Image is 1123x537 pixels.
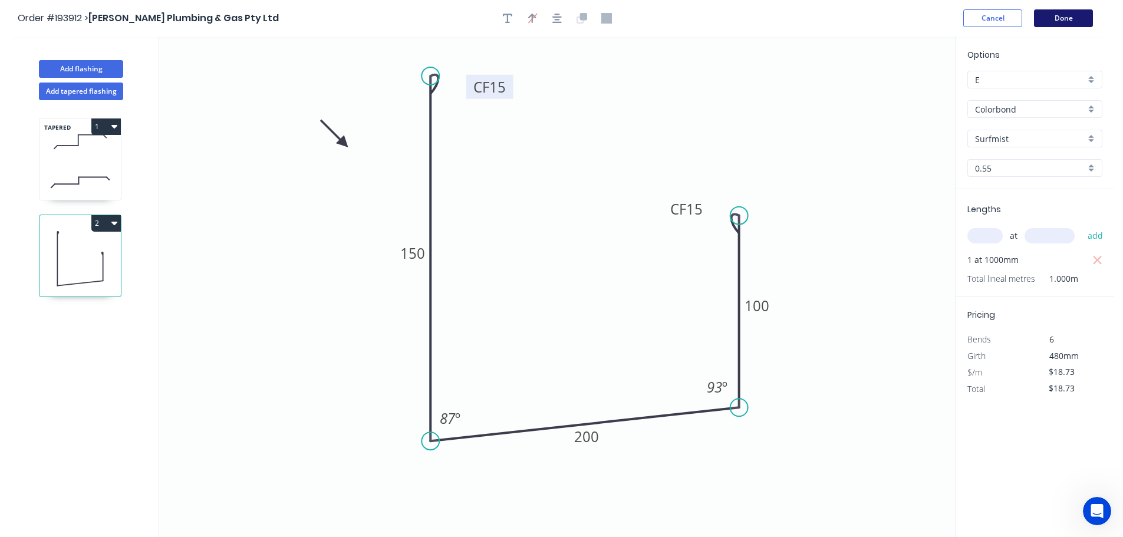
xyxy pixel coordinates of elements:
[707,377,722,397] tspan: 93
[1082,226,1109,246] button: add
[967,252,1019,268] span: 1 at 1000mm
[159,37,955,537] svg: 0
[967,271,1035,287] span: Total lineal metres
[967,334,991,345] span: Bends
[1049,350,1079,361] span: 480mm
[686,199,703,219] tspan: 15
[975,162,1085,174] input: Thickness
[91,215,121,232] button: 2
[440,408,456,428] tspan: 87
[670,199,686,219] tspan: CF
[975,133,1085,145] input: Colour
[489,77,506,97] tspan: 15
[473,77,489,97] tspan: CF
[1010,228,1017,244] span: at
[967,383,985,394] span: Total
[722,377,727,397] tspan: º
[967,309,995,321] span: Pricing
[88,11,279,25] span: [PERSON_NAME] Plumbing & Gas Pty Ltd
[455,408,460,428] tspan: º
[91,118,121,135] button: 1
[745,296,769,315] tspan: 100
[1083,497,1111,525] iframe: Intercom live chat
[18,11,88,25] span: Order #193912 >
[975,103,1085,116] input: Material
[1035,271,1078,287] span: 1.000m
[963,9,1022,27] button: Cancel
[967,367,982,378] span: $/m
[967,49,1000,61] span: Options
[975,74,1085,86] input: Price level
[39,60,123,78] button: Add flashing
[967,203,1001,215] span: Lengths
[39,83,123,100] button: Add tapered flashing
[574,427,599,446] tspan: 200
[1049,334,1054,345] span: 6
[400,243,425,263] tspan: 150
[1034,9,1093,27] button: Done
[967,350,986,361] span: Girth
